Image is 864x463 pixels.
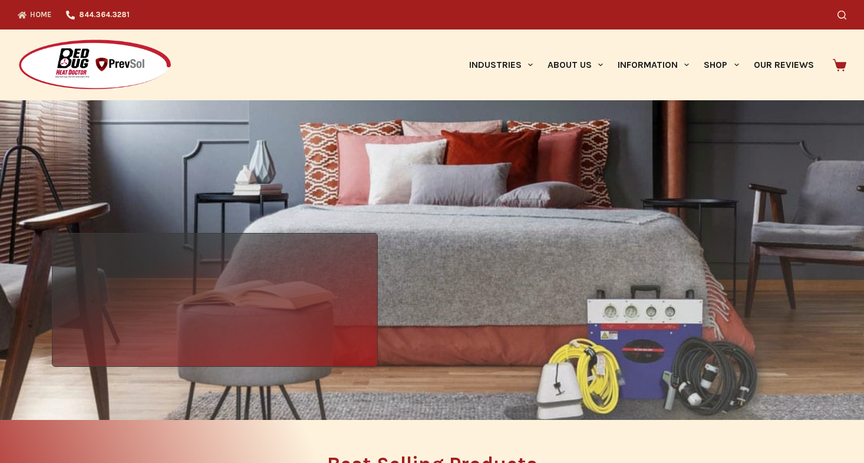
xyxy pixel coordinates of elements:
[461,29,821,100] nav: Primary
[611,29,697,100] a: Information
[746,29,821,100] a: Our Reviews
[18,39,172,91] img: Prevsol/Bed Bug Heat Doctor
[540,29,610,100] a: About Us
[837,11,846,19] button: Search
[697,29,746,100] a: Shop
[461,29,540,100] a: Industries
